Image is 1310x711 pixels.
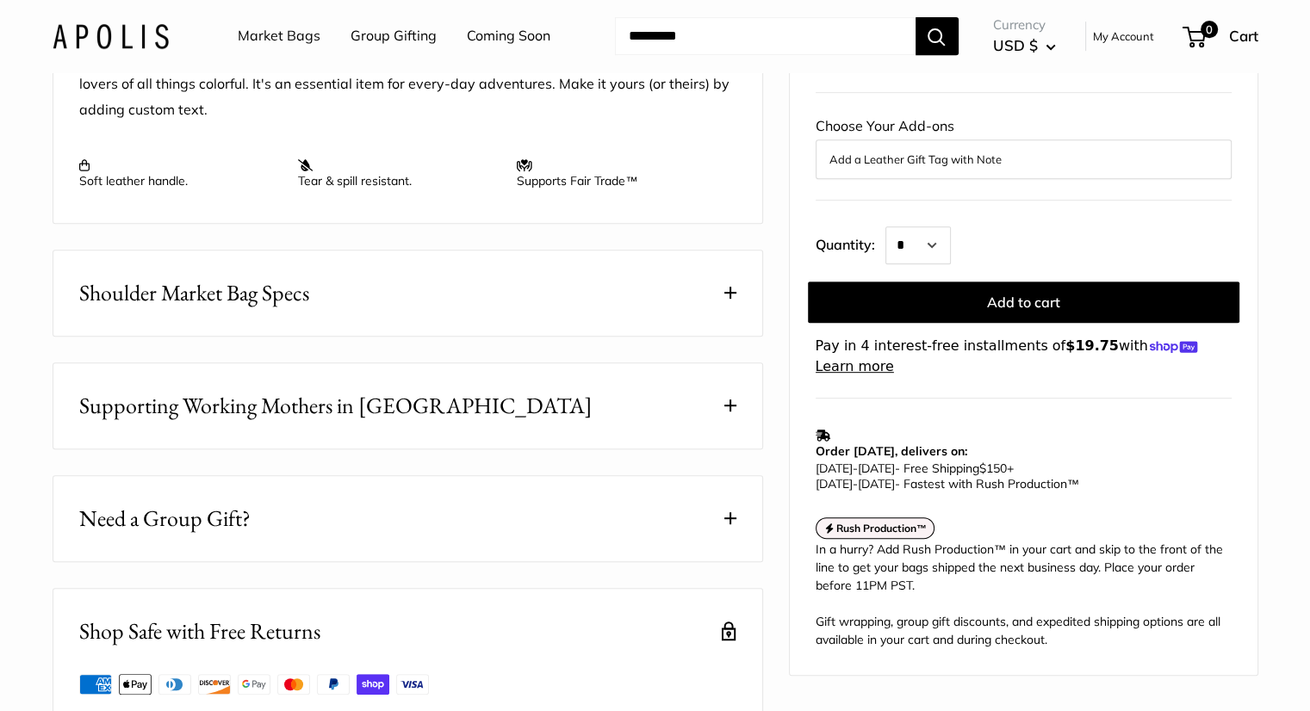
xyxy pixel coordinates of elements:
span: 0 [1200,21,1217,38]
button: Add to cart [808,281,1239,323]
a: 0 Cart [1184,22,1258,50]
span: Currency [993,13,1056,37]
span: Supporting Working Mothers in [GEOGRAPHIC_DATA] [79,389,593,423]
span: Need a Group Gift? [79,502,251,535]
span: Shoulder Market Bag Specs [79,276,309,310]
p: Soft leather handle. [79,158,281,189]
p: - Free Shipping + [816,461,1223,492]
button: Add a Leather Gift Tag with Note [829,149,1218,170]
span: [DATE] [816,461,853,476]
label: Quantity: [816,221,885,264]
div: Choose Your Add-ons [816,114,1232,179]
input: Search... [615,17,916,55]
span: $150 [979,461,1007,476]
button: Search [916,17,959,55]
strong: Order [DATE], delivers on: [816,443,967,459]
span: [DATE] [858,461,895,476]
h2: Shop Safe with Free Returns [79,615,320,648]
button: USD $ [993,32,1056,59]
span: [DATE] [816,476,853,492]
button: Need a Group Gift? [53,476,762,561]
button: Supporting Working Mothers in [GEOGRAPHIC_DATA] [53,363,762,448]
span: - [853,476,858,492]
span: USD $ [993,36,1038,54]
div: In a hurry? Add Rush Production™ in your cart and skip to the front of the line to get your bags ... [816,541,1232,649]
span: - [853,461,858,476]
span: - Fastest with Rush Production™ [816,476,1079,492]
button: Shoulder Market Bag Specs [53,250,762,336]
a: My Account [1093,26,1154,46]
p: Supports Fair Trade™ [517,158,718,189]
img: Apolis [53,23,169,48]
span: [DATE] [858,476,895,492]
p: Tear & spill resistant. [298,158,500,189]
a: Market Bags [238,23,320,49]
strong: Rush Production™ [836,522,927,535]
span: Cart [1229,27,1258,45]
a: Coming Soon [467,23,550,49]
a: Group Gifting [351,23,437,49]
